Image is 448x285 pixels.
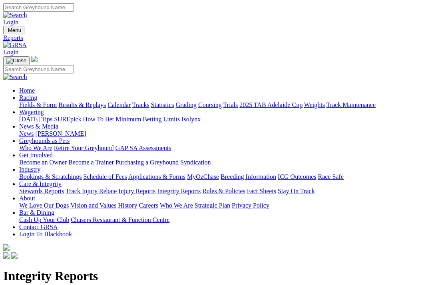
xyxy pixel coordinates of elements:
div: Industry [19,173,445,180]
img: twitter.svg [11,252,18,259]
a: Calendar [108,101,131,108]
a: How To Bet [83,116,114,123]
img: logo-grsa-white.png [3,244,10,251]
input: Search [3,3,74,12]
div: About [19,202,445,209]
a: Greyhounds as Pets [19,137,70,144]
div: Wagering [19,116,445,123]
img: Close [6,57,26,64]
a: Coursing [198,101,222,108]
a: Login To Blackbook [19,231,72,238]
a: Applications & Forms [128,173,185,180]
img: GRSA [3,42,27,49]
a: [DATE] Tips [19,116,52,123]
a: News & Media [19,123,58,130]
a: [PERSON_NAME] [35,130,86,137]
a: Become an Owner [19,159,67,166]
img: logo-grsa-white.png [31,56,38,62]
a: Bar & Dining [19,209,54,216]
h1: Integrity Reports [3,269,445,283]
a: Weights [304,101,325,108]
a: 2025 TAB Adelaide Cup [239,101,303,108]
a: Fact Sheets [247,188,276,194]
div: Get Involved [19,159,445,166]
a: Race Safe [318,173,343,180]
a: Results & Replays [58,101,106,108]
a: Wagering [19,109,44,115]
a: Rules & Policies [202,188,245,194]
a: Track Maintenance [327,101,376,108]
a: History [118,202,137,209]
a: Care & Integrity [19,180,62,187]
a: Login [3,49,18,55]
a: Contact GRSA [19,224,58,230]
a: Statistics [151,101,174,108]
a: Stay On Track [278,188,315,194]
div: News & Media [19,130,445,137]
div: Greyhounds as Pets [19,144,445,152]
a: GAP SA Assessments [115,144,171,151]
a: Fields & Form [19,101,57,108]
a: We Love Our Dogs [19,202,69,209]
a: Tracks [132,101,149,108]
span: Menu [8,27,21,33]
a: SUREpick [54,116,81,123]
a: Vision and Values [70,202,116,209]
a: Bookings & Scratchings [19,173,82,180]
a: MyOzChase [187,173,219,180]
img: Search [3,12,27,19]
a: Get Involved [19,152,53,158]
a: Who We Are [19,144,52,151]
a: News [19,130,34,137]
a: ICG Outcomes [278,173,316,180]
a: Stewards Reports [19,188,64,194]
a: Who We Are [160,202,193,209]
a: Become a Trainer [68,159,114,166]
a: Purchasing a Greyhound [115,159,179,166]
a: Injury Reports [118,188,155,194]
a: Privacy Policy [232,202,269,209]
a: Racing [19,94,37,101]
input: Search [3,65,74,73]
a: About [19,195,35,202]
a: Strategic Plan [195,202,230,209]
a: Chasers Restaurant & Function Centre [71,216,169,223]
a: Home [19,87,35,94]
button: Toggle navigation [3,56,30,65]
img: Search [3,73,27,81]
a: Reports [3,34,445,42]
a: Syndication [180,159,211,166]
a: Trials [223,101,238,108]
a: Retire Your Greyhound [54,144,114,151]
img: facebook.svg [3,252,10,259]
a: Industry [19,166,40,173]
a: Grading [176,101,197,108]
a: Login [3,19,18,26]
div: Care & Integrity [19,188,445,195]
a: Minimum Betting Limits [115,116,180,123]
a: Cash Up Your Club [19,216,69,223]
a: Careers [139,202,158,209]
a: Breeding Information [221,173,276,180]
a: Isolynx [181,116,201,123]
a: Track Injury Rebate [66,188,117,194]
button: Toggle navigation [3,26,24,34]
a: Schedule of Fees [83,173,127,180]
div: Racing [19,101,445,109]
a: Integrity Reports [157,188,201,194]
div: Bar & Dining [19,216,445,224]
